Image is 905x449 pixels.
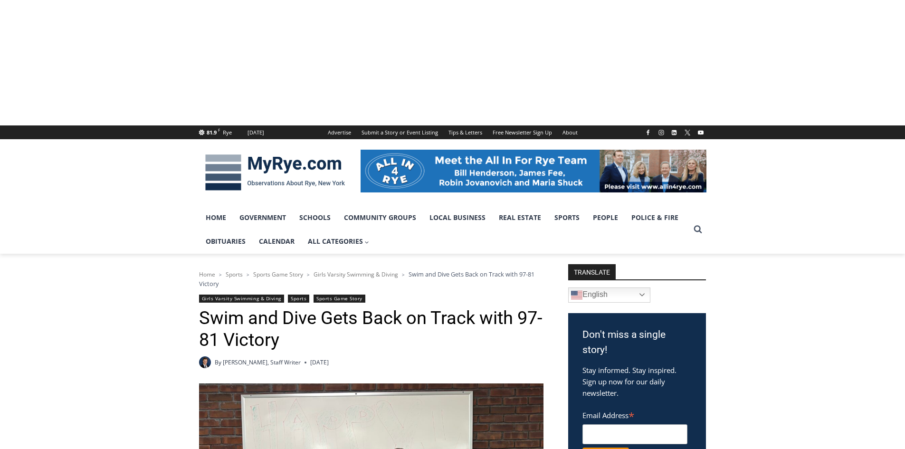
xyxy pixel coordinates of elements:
[314,270,398,278] a: Girls Varsity Swimming & Diving
[253,270,303,278] a: Sports Game Story
[226,270,243,278] a: Sports
[668,127,680,138] a: Linkedin
[689,221,706,238] button: View Search Form
[199,356,211,368] a: Author image
[557,125,583,139] a: About
[310,358,329,367] time: [DATE]
[337,206,423,229] a: Community Groups
[218,127,220,133] span: F
[215,358,221,367] span: By
[582,364,692,399] p: Stay informed. Stay inspired. Sign up now for our daily newsletter.
[199,270,534,288] span: Swim and Dive Gets Back on Track with 97-81 Victory
[682,127,693,138] a: X
[314,295,365,303] a: Sports Game Story
[207,129,217,136] span: 81.9
[199,356,211,368] img: Charlie Morris headshot PROFESSIONAL HEADSHOT
[571,289,582,301] img: en
[423,206,492,229] a: Local Business
[199,270,215,278] a: Home
[223,358,301,366] a: [PERSON_NAME], Staff Writer
[219,271,222,278] span: >
[582,327,692,357] h3: Don't miss a single story!
[402,271,405,278] span: >
[288,295,309,303] a: Sports
[199,269,543,289] nav: Breadcrumbs
[568,264,616,279] strong: TRANSLATE
[356,125,443,139] a: Submit a Story or Event Listing
[586,206,625,229] a: People
[625,206,685,229] a: Police & Fire
[252,229,301,253] a: Calendar
[487,125,557,139] a: Free Newsletter Sign Up
[642,127,654,138] a: Facebook
[656,127,667,138] a: Instagram
[293,206,337,229] a: Schools
[233,206,293,229] a: Government
[199,229,252,253] a: Obituaries
[582,406,687,423] label: Email Address
[443,125,487,139] a: Tips & Letters
[199,206,689,254] nav: Primary Navigation
[199,206,233,229] a: Home
[223,128,232,137] div: Rye
[323,125,583,139] nav: Secondary Navigation
[307,271,310,278] span: >
[568,287,650,303] a: English
[199,307,543,351] h1: Swim and Dive Gets Back on Track with 97-81 Victory
[548,206,586,229] a: Sports
[323,125,356,139] a: Advertise
[199,295,284,303] a: Girls Varsity Swimming & Diving
[247,271,249,278] span: >
[695,127,706,138] a: YouTube
[308,236,370,247] span: All Categories
[301,229,376,253] a: All Categories
[361,150,706,192] img: All in for Rye
[248,128,264,137] div: [DATE]
[199,148,351,197] img: MyRye.com
[492,206,548,229] a: Real Estate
